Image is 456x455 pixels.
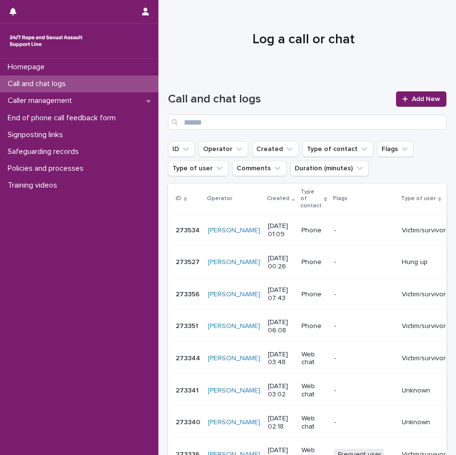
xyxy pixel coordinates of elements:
p: Phone [301,322,326,330]
p: Operator [207,193,232,204]
p: - [334,227,394,235]
p: Phone [301,227,326,235]
button: Operator [199,141,248,157]
p: Web chat [301,351,326,367]
p: Phone [301,291,326,299]
a: [PERSON_NAME] [208,354,260,363]
h1: Call and chat logs [168,92,390,106]
p: Unknown [402,387,446,395]
p: Homepage [4,63,52,72]
button: Comments [232,161,287,176]
h1: Log a call or chat [168,32,439,48]
p: 273341 [176,385,201,395]
p: Hung up [402,258,446,266]
p: End of phone call feedback form [4,114,123,123]
span: Add New [412,96,440,102]
p: Victim/survivor [402,227,446,235]
p: 273534 [176,225,202,235]
p: 273527 [176,256,202,266]
p: Caller management [4,96,80,105]
p: - [334,418,394,427]
p: - [334,387,394,395]
a: [PERSON_NAME] [208,418,260,427]
button: Flags [377,141,414,157]
p: Unknown [402,418,446,427]
p: 273356 [176,289,202,299]
a: [PERSON_NAME] [208,291,260,299]
p: Web chat [301,415,326,431]
p: Web chat [301,382,326,399]
p: [DATE] 06:08 [268,318,294,335]
a: Add New [396,91,446,107]
p: Created [267,193,289,204]
p: Type of user [401,193,436,204]
button: Duration (minutes) [290,161,369,176]
a: [PERSON_NAME] [208,322,260,330]
p: - [334,291,394,299]
p: Victim/survivor [402,291,446,299]
button: Type of user [168,161,228,176]
p: - [334,322,394,330]
p: Flags [333,193,348,204]
p: [DATE] 01:09 [268,222,294,239]
p: Call and chat logs [4,79,73,88]
p: Safeguarding records [4,147,86,156]
input: Search [168,114,446,130]
a: [PERSON_NAME] [208,227,260,235]
p: Phone [301,258,326,266]
p: - [334,258,394,266]
p: Policies and processes [4,164,91,173]
p: 273344 [176,353,202,363]
button: ID [168,141,195,157]
p: [DATE] 03:48 [268,351,294,367]
p: [DATE] 07:43 [268,286,294,303]
p: ID [176,193,181,204]
p: Victim/survivor [402,322,446,330]
p: 273351 [176,320,200,330]
p: [DATE] 03:02 [268,382,294,399]
button: Created [252,141,299,157]
button: Type of contact [302,141,373,157]
a: [PERSON_NAME] [208,258,260,266]
a: [PERSON_NAME] [208,387,260,395]
p: 273340 [176,417,202,427]
img: rhQMoQhaT3yELyF149Cw [8,31,84,51]
p: - [334,354,394,363]
p: Training videos [4,181,65,190]
p: [DATE] 00:26 [268,254,294,271]
p: Type of contact [300,187,322,211]
p: Victim/survivor [402,354,446,363]
p: [DATE] 02:18 [268,415,294,431]
p: Signposting links [4,130,71,139]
